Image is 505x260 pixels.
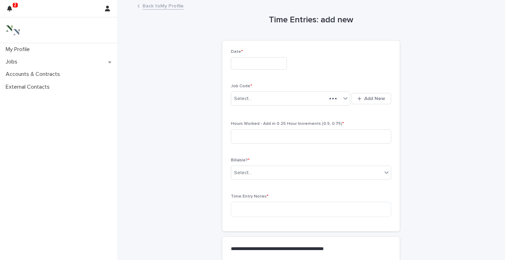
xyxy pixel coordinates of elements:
[351,93,391,104] button: Add New
[3,59,23,65] p: Jobs
[231,84,252,88] span: Job Code
[143,1,184,10] a: Back toMy Profile
[364,96,385,101] span: Add New
[231,158,250,162] span: Billable?
[222,15,400,25] h1: Time Entries: add new
[3,71,66,78] p: Accounts & Contracts
[6,23,20,37] img: 3bAFpBnQQY6ys9Fa9hsD
[231,122,344,126] span: Hours Worked - Add in 0.25 Hour Increments (0.5, 0.75)
[234,169,252,177] div: Select...
[231,194,268,199] span: Time Entry Notes
[231,50,243,54] span: Date
[3,84,55,90] p: External Contacts
[3,46,35,53] p: My Profile
[234,95,252,103] div: Select...
[7,4,16,17] div: 2
[14,2,16,7] p: 2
